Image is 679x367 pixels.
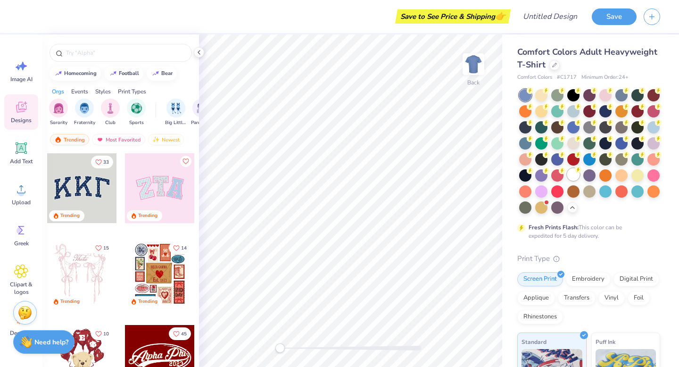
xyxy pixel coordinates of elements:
[191,99,213,126] button: filter button
[152,136,160,143] img: newest.gif
[169,242,191,254] button: Like
[53,103,64,114] img: Sorority Image
[91,156,113,168] button: Like
[74,119,95,126] span: Fraternity
[517,74,552,82] span: Comfort Colors
[517,291,555,305] div: Applique
[52,87,64,96] div: Orgs
[92,134,145,145] div: Most Favorited
[152,71,159,76] img: trend_line.gif
[14,240,29,247] span: Greek
[148,134,184,145] div: Newest
[529,223,645,240] div: This color can be expedited for 5 day delivery.
[10,75,33,83] span: Image AI
[50,119,67,126] span: Sorority
[138,298,157,305] div: Trending
[103,332,109,336] span: 10
[104,67,143,81] button: football
[171,103,181,114] img: Big Little Reveal Image
[71,87,88,96] div: Events
[103,160,109,165] span: 33
[181,246,187,250] span: 14
[101,99,120,126] button: filter button
[54,136,62,143] img: trending.gif
[181,332,187,336] span: 45
[95,87,111,96] div: Styles
[34,338,68,347] strong: Need help?
[49,99,68,126] button: filter button
[566,272,611,286] div: Embroidery
[105,103,116,114] img: Club Image
[467,78,480,87] div: Back
[517,46,657,70] span: Comfort Colors Adult Heavyweight T-Shirt
[165,99,187,126] button: filter button
[50,134,89,145] div: Trending
[101,99,120,126] div: filter for Club
[517,253,660,264] div: Print Type
[131,103,142,114] img: Sports Image
[49,99,68,126] div: filter for Sorority
[515,7,585,26] input: Untitled Design
[180,156,191,167] button: Like
[79,103,90,114] img: Fraternity Image
[161,71,173,76] div: bear
[522,337,547,347] span: Standard
[64,71,97,76] div: homecoming
[169,327,191,340] button: Like
[91,327,113,340] button: Like
[10,158,33,165] span: Add Text
[127,99,146,126] button: filter button
[557,74,577,82] span: # C1717
[275,343,285,353] div: Accessibility label
[191,99,213,126] div: filter for Parent's Weekend
[517,310,563,324] div: Rhinestones
[397,9,508,24] div: Save to See Price & Shipping
[598,291,625,305] div: Vinyl
[147,67,177,81] button: bear
[596,337,615,347] span: Puff Ink
[592,8,637,25] button: Save
[50,67,101,81] button: homecoming
[165,99,187,126] div: filter for Big Little Reveal
[118,87,146,96] div: Print Types
[119,71,139,76] div: football
[628,291,650,305] div: Foil
[55,71,62,76] img: trend_line.gif
[165,119,187,126] span: Big Little Reveal
[103,246,109,250] span: 15
[129,119,144,126] span: Sports
[517,272,563,286] div: Screen Print
[60,298,80,305] div: Trending
[11,117,32,124] span: Designs
[12,199,31,206] span: Upload
[10,329,33,337] span: Decorate
[60,212,80,219] div: Trending
[197,103,207,114] img: Parent's Weekend Image
[74,99,95,126] button: filter button
[127,99,146,126] div: filter for Sports
[464,55,483,74] img: Back
[65,48,186,58] input: Try "Alpha"
[191,119,213,126] span: Parent's Weekend
[613,272,659,286] div: Digital Print
[495,10,505,22] span: 👉
[96,136,104,143] img: most_fav.gif
[529,224,579,231] strong: Fresh Prints Flash:
[6,281,37,296] span: Clipart & logos
[74,99,95,126] div: filter for Fraternity
[105,119,116,126] span: Club
[581,74,629,82] span: Minimum Order: 24 +
[558,291,596,305] div: Transfers
[109,71,117,76] img: trend_line.gif
[91,242,113,254] button: Like
[138,212,157,219] div: Trending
